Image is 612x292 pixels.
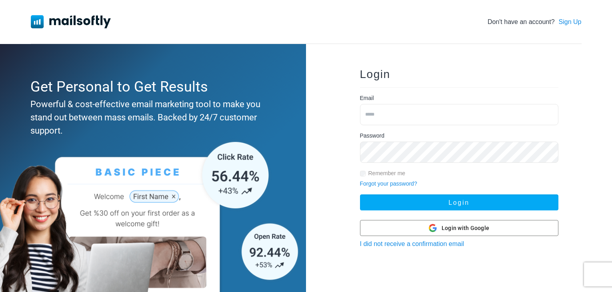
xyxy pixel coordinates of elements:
span: Login [360,68,390,80]
a: Sign Up [559,17,582,27]
button: Login [360,194,558,210]
a: Forgot your password? [360,180,417,187]
span: Login with Google [442,224,489,232]
label: Password [360,132,384,140]
div: Get Personal to Get Results [30,76,272,98]
button: Login with Google [360,220,558,236]
label: Email [360,94,374,102]
label: Remember me [368,169,406,178]
div: Don't have an account? [488,17,582,27]
a: I did not receive a confirmation email [360,240,464,247]
img: Mailsoftly [31,15,111,28]
div: Powerful & cost-effective email marketing tool to make you stand out between mass emails. Backed ... [30,98,272,137]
